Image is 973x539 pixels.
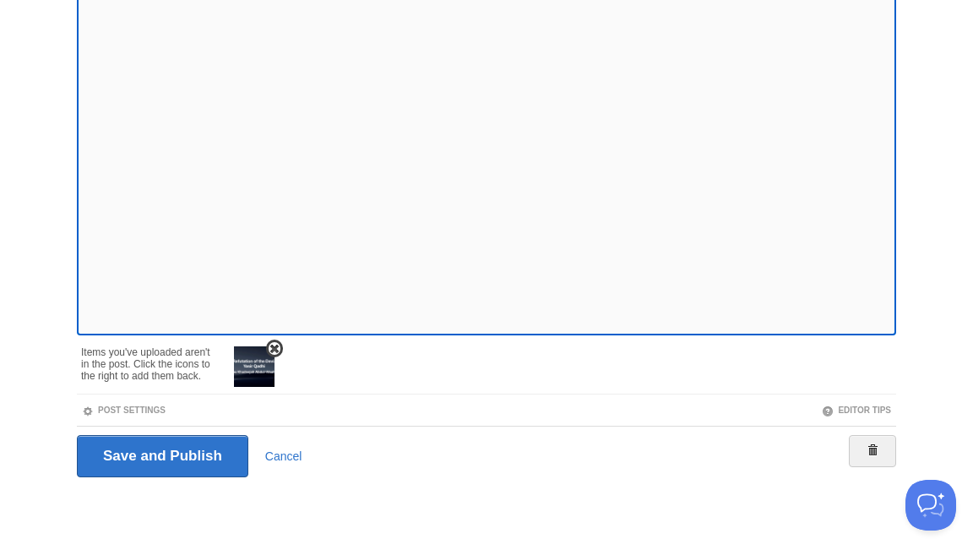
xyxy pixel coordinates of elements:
img: thumb_Screenshot_2024-12-24_at_20.42.09-min.png [234,346,275,387]
div: Items you've uploaded aren't in the post. Click the icons to the right to add them back. [81,338,217,382]
a: Post Settings [82,406,166,415]
iframe: Help Scout Beacon - Open [905,480,956,531]
a: Cancel [265,449,302,463]
input: Save and Publish [77,435,248,477]
a: Editor Tips [822,406,891,415]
